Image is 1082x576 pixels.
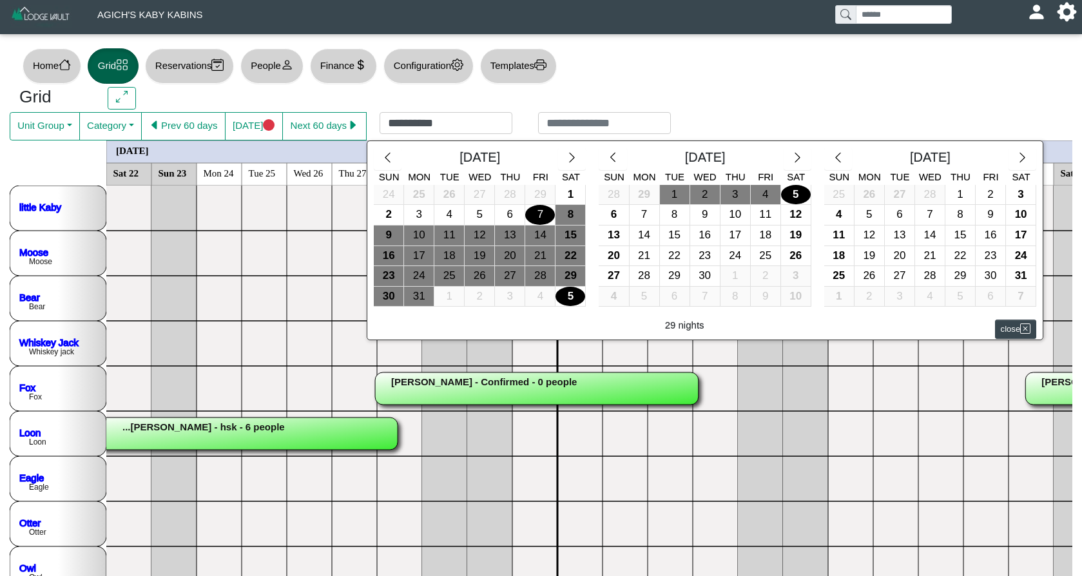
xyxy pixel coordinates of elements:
[781,266,811,286] div: 3
[495,287,525,307] button: 3
[465,185,494,205] div: 27
[852,148,1009,171] div: [DATE]
[945,185,976,206] button: 1
[1012,171,1030,182] span: Sat
[781,185,811,206] button: 5
[434,287,465,307] button: 1
[599,246,628,266] div: 20
[525,266,555,286] div: 28
[885,246,914,266] div: 20
[525,205,555,226] button: 7
[720,205,751,226] button: 10
[434,266,465,287] button: 25
[915,185,945,206] button: 28
[976,226,1005,245] div: 16
[495,226,525,246] button: 13
[720,266,751,287] button: 1
[434,185,464,205] div: 26
[660,266,690,286] div: 29
[495,246,525,266] div: 20
[690,226,720,246] button: 16
[374,148,401,171] button: chevron left
[858,171,881,182] span: Mon
[1016,151,1029,164] svg: chevron right
[465,226,494,245] div: 12
[885,226,915,246] button: 13
[1006,185,1036,205] div: 3
[525,266,555,287] button: 28
[660,185,690,206] button: 1
[781,287,811,307] button: 10
[374,266,404,287] button: 23
[558,148,586,171] button: chevron right
[781,266,811,287] button: 3
[660,246,690,266] div: 22
[751,266,781,287] button: 2
[781,287,811,307] div: 10
[758,171,773,182] span: Fri
[976,246,1005,266] div: 23
[915,266,945,287] button: 28
[434,205,464,225] div: 4
[915,205,945,225] div: 7
[374,226,404,246] button: 9
[599,185,629,206] button: 28
[751,226,781,246] button: 18
[599,266,629,287] button: 27
[945,226,976,246] button: 15
[599,226,628,245] div: 13
[599,205,628,225] div: 6
[555,185,586,206] button: 1
[945,246,975,266] div: 22
[1006,185,1036,206] button: 3
[781,185,811,205] div: 5
[690,266,720,286] div: 30
[945,205,976,226] button: 8
[690,266,720,287] button: 30
[525,226,555,245] div: 14
[633,171,656,182] span: Mon
[404,266,434,287] button: 24
[781,226,811,245] div: 19
[824,205,854,225] div: 4
[915,185,945,205] div: 28
[555,266,586,287] button: 29
[781,246,811,267] button: 26
[885,246,915,267] button: 20
[690,246,720,267] button: 23
[465,266,494,286] div: 26
[781,205,811,225] div: 12
[630,287,659,307] div: 5
[404,246,434,267] button: 17
[465,246,495,267] button: 19
[915,246,945,266] div: 21
[976,205,1005,225] div: 9
[976,266,1006,287] button: 30
[726,171,746,182] span: Thu
[630,266,660,287] button: 28
[1006,205,1036,225] div: 10
[855,226,885,246] button: 12
[374,185,403,205] div: 24
[660,266,690,287] button: 29
[791,151,804,164] svg: chevron right
[599,266,628,286] div: 27
[525,246,555,267] button: 21
[495,185,525,206] button: 28
[374,205,403,225] div: 2
[885,205,914,225] div: 6
[1009,148,1036,171] button: chevron right
[627,148,784,171] div: [DATE]
[1006,287,1036,307] div: 7
[599,287,628,307] div: 4
[824,226,854,245] div: 11
[555,205,586,226] button: 8
[720,266,750,286] div: 1
[469,171,491,182] span: Wed
[555,226,586,246] button: 15
[1006,266,1036,287] button: 31
[751,185,780,205] div: 4
[751,287,780,307] div: 9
